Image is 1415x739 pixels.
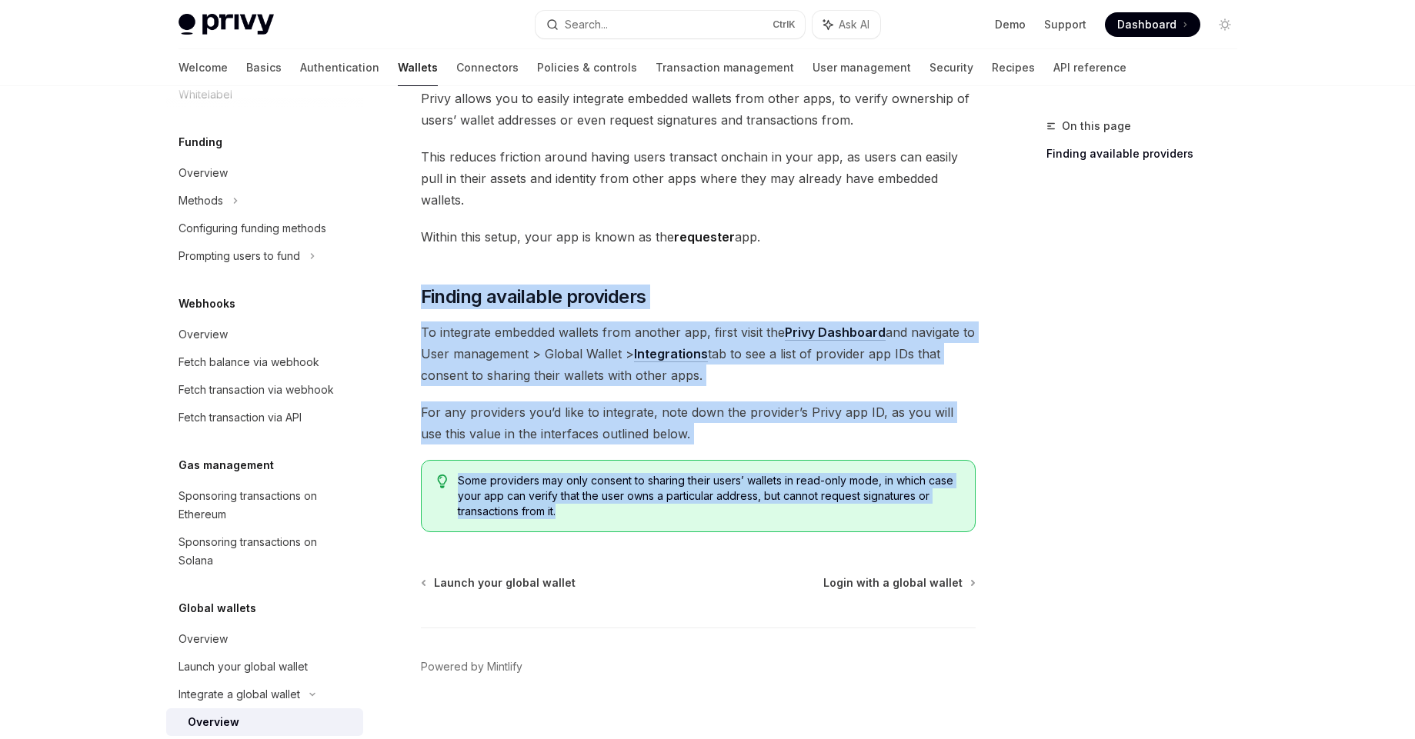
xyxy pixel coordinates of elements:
[995,17,1026,32] a: Demo
[421,659,522,674] a: Powered by Mintlify
[813,11,880,38] button: Ask AI
[823,575,963,591] span: Login with a global wallet
[398,49,438,86] a: Wallets
[785,325,886,341] a: Privy Dashboard
[179,133,222,151] h5: Funding
[179,381,334,399] div: Fetch transaction via webhook
[773,18,796,31] span: Ctrl K
[456,49,519,86] a: Connectors
[179,408,302,427] div: Fetch transaction via API
[421,401,976,444] span: For any providers you’d like to integrate, note down the provider’s Privy app ID, as you will use...
[536,11,805,38] button: Search...CtrlK
[166,159,363,187] a: Overview
[166,625,363,653] a: Overview
[813,49,911,86] a: User management
[1213,12,1237,37] button: Toggle dark mode
[179,599,256,617] h5: Global wallets
[166,404,363,431] a: Fetch transaction via API
[246,49,282,86] a: Basics
[179,219,326,238] div: Configuring funding methods
[300,49,379,86] a: Authentication
[179,685,300,704] div: Integrate a global wallet
[823,575,974,591] a: Login with a global wallet
[421,321,976,386] span: To integrate embedded wallets from another app, first visit the and navigate to User management >...
[166,482,363,528] a: Sponsoring transactions on Ethereum
[785,325,886,340] strong: Privy Dashboard
[179,353,319,371] div: Fetch balance via webhook
[656,49,794,86] a: Transaction management
[1105,12,1200,37] a: Dashboard
[1117,17,1176,32] span: Dashboard
[421,226,976,248] span: Within this setup, your app is known as the app.
[434,575,576,591] span: Launch your global wallet
[166,653,363,681] a: Launch your global wallet
[839,17,869,32] span: Ask AI
[992,49,1035,86] a: Recipes
[188,713,239,731] div: Overview
[166,348,363,376] a: Fetch balance via webhook
[565,15,608,34] div: Search...
[179,191,223,210] div: Methods
[1053,49,1126,86] a: API reference
[421,146,976,211] span: This reduces friction around having users transact onchain in your app, as users can easily pull ...
[179,49,228,86] a: Welcome
[166,321,363,348] a: Overview
[166,376,363,404] a: Fetch transaction via webhook
[1062,117,1131,135] span: On this page
[1046,141,1250,166] a: Finding available providers
[421,285,646,309] span: Finding available providers
[179,295,235,313] h5: Webhooks
[179,657,308,676] div: Launch your global wallet
[634,346,708,362] a: Integrations
[421,88,976,131] span: Privy allows you to easily integrate embedded wallets from other apps, to verify ownership of use...
[166,528,363,574] a: Sponsoring transactions on Solana
[437,474,448,488] svg: Tip
[166,708,363,736] a: Overview
[1044,17,1086,32] a: Support
[179,487,354,524] div: Sponsoring transactions on Ethereum
[674,229,735,245] strong: requester
[537,49,637,86] a: Policies & controls
[179,533,354,570] div: Sponsoring transactions on Solana
[929,49,973,86] a: Security
[179,456,274,474] h5: Gas management
[458,473,959,519] span: Some providers may only consent to sharing their users’ wallets in read-only mode, in which case ...
[422,575,576,591] a: Launch your global wallet
[179,630,228,648] div: Overview
[179,247,300,265] div: Prompting users to fund
[179,164,228,182] div: Overview
[179,14,274,35] img: light logo
[179,325,228,344] div: Overview
[166,215,363,242] a: Configuring funding methods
